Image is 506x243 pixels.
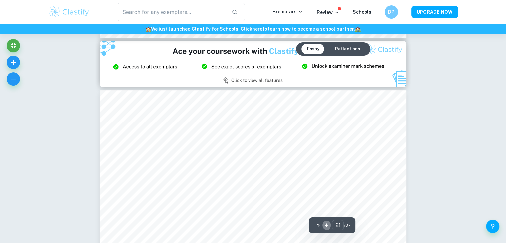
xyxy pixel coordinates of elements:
img: Clastify logo [48,5,90,19]
span: 🏫 [355,26,361,32]
button: DP [385,5,398,19]
button: Help and Feedback [486,220,499,233]
button: UPGRADE NOW [411,6,458,18]
button: Exit fullscreen [7,39,20,52]
input: Search for any exemplars... [118,3,227,21]
span: 🏫 [145,26,151,32]
p: Review [317,9,339,16]
a: here [252,26,262,32]
span: / 37 [344,222,350,228]
p: Exemplars [272,8,303,15]
h6: We just launched Clastify for Schools. Click to learn how to become a school partner. [1,25,505,33]
img: Ad [100,41,407,87]
h6: DP [387,8,395,16]
button: Essay [301,44,324,54]
button: Reflections [329,44,365,54]
a: Schools [353,9,371,15]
